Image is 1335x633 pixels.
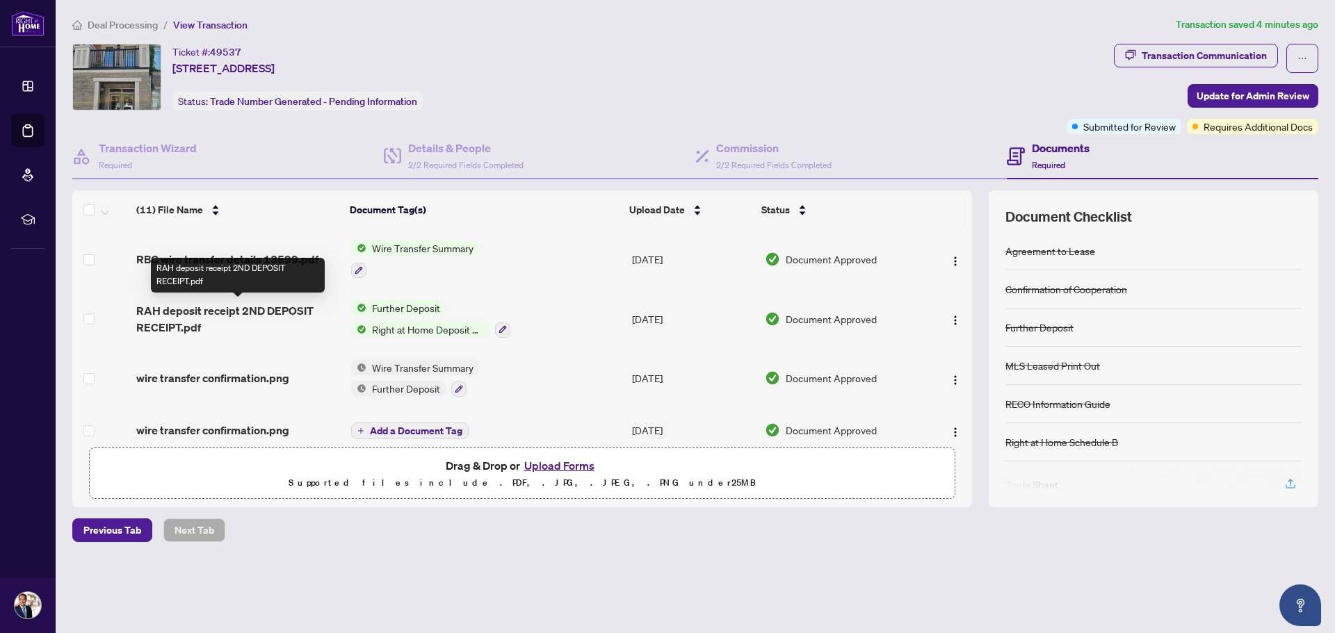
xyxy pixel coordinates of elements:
span: Wire Transfer Summary [366,360,479,375]
div: Further Deposit [1005,320,1074,335]
span: 49537 [210,46,241,58]
span: Further Deposit [366,381,446,396]
img: Document Status [765,311,780,327]
span: Document Approved [786,370,877,386]
span: Requires Additional Docs [1204,119,1313,134]
button: Add a Document Tag [351,422,469,439]
button: Logo [944,419,966,441]
span: View Transaction [173,19,248,31]
span: RAH deposit receipt 2ND DEPOSIT RECEIPT.pdf [136,302,340,336]
th: Document Tag(s) [344,190,624,229]
th: Upload Date [624,190,756,229]
span: Required [1032,160,1065,170]
span: Required [99,160,132,170]
span: Document Approved [786,311,877,327]
h4: Transaction Wizard [99,140,197,156]
span: RBC wire transfer details 13599.pdf [136,251,318,268]
p: Supported files include .PDF, .JPG, .JPEG, .PNG under 25 MB [98,475,946,491]
button: Status IconFurther DepositStatus IconRight at Home Deposit Receipt [351,300,510,338]
article: Transaction saved 4 minutes ago [1176,17,1318,33]
img: Document Status [765,370,780,386]
img: Status Icon [351,240,366,256]
td: [DATE] [626,229,759,289]
th: Status [756,190,921,229]
span: [STREET_ADDRESS] [172,60,275,76]
img: Profile Icon [15,592,41,618]
button: Logo [944,248,966,270]
h4: Details & People [408,140,524,156]
span: Upload Date [629,202,685,217]
button: Next Tab [163,518,225,542]
button: Logo [944,367,966,389]
div: Ticket #: [172,44,241,60]
img: Logo [950,315,961,326]
span: wire transfer confirmation.png [136,370,289,386]
span: Status [761,202,790,217]
button: Previous Tab [72,518,152,542]
td: [DATE] [626,289,759,349]
h4: Documents [1032,140,1090,156]
div: RECO Information Guide [1005,396,1110,411]
button: Update for Admin Review [1188,84,1318,108]
span: ellipsis [1297,54,1307,63]
button: Open asap [1279,584,1321,626]
span: Add a Document Tag [370,426,462,436]
span: Drag & Drop orUpload FormsSupported files include .PDF, .JPG, .JPEG, .PNG under25MB [90,448,955,500]
img: Status Icon [351,300,366,315]
img: logo [11,10,44,36]
img: Logo [950,375,961,386]
button: Status IconWire Transfer Summary [351,240,479,278]
li: / [163,17,168,33]
img: Status Icon [351,360,366,375]
h4: Commission [716,140,832,156]
span: Drag & Drop or [446,457,599,475]
img: Status Icon [351,381,366,396]
img: Logo [950,427,961,438]
button: Upload Forms [520,457,599,475]
span: Deal Processing [88,19,158,31]
span: Document Approved [786,422,877,438]
span: Trade Number Generated - Pending Information [210,95,417,108]
div: Transaction Communication [1142,44,1267,67]
div: Confirmation of Cooperation [1005,281,1127,297]
span: 2/2 Required Fields Completed [408,160,524,170]
div: Right at Home Schedule B [1005,434,1118,450]
img: Document Status [765,422,780,438]
span: (11) File Name [136,202,203,217]
span: Submitted for Review [1083,119,1176,134]
span: Update for Admin Review [1197,85,1309,107]
span: Right at Home Deposit Receipt [366,322,489,337]
img: Logo [950,256,961,267]
span: Further Deposit [366,300,446,315]
span: Previous Tab [83,519,141,541]
span: home [72,20,82,30]
span: 2/2 Required Fields Completed [716,160,832,170]
span: Wire Transfer Summary [366,240,479,256]
img: Status Icon [351,322,366,337]
button: Transaction Communication [1114,44,1278,67]
span: Document Checklist [1005,207,1132,227]
div: MLS Leased Print Out [1005,358,1100,373]
th: (11) File Name [131,190,345,229]
div: RAH deposit receipt 2ND DEPOSIT RECEIPT.pdf [151,258,325,293]
div: Agreement to Lease [1005,243,1095,258]
img: Document Status [765,252,780,267]
button: Status IconWire Transfer SummaryStatus IconFurther Deposit [351,360,479,397]
span: wire transfer confirmation.png [136,422,289,438]
td: [DATE] [626,349,759,409]
span: plus [357,427,364,434]
td: [DATE] [626,408,759,452]
button: Add a Document Tag [351,421,469,439]
div: Status: [172,92,423,110]
span: Document Approved [786,252,877,267]
img: IMG-W12288813_1.jpg [73,44,161,110]
button: Logo [944,308,966,330]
